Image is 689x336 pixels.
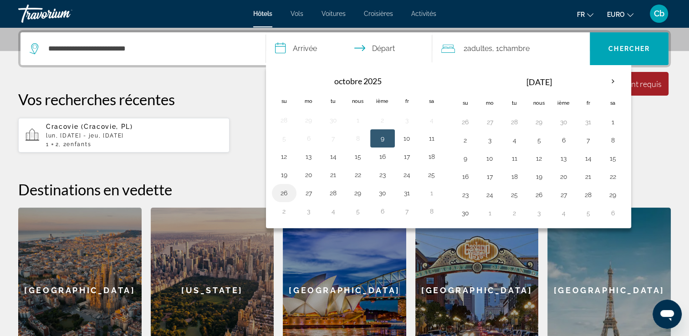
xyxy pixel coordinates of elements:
[483,188,497,201] button: Jour 24
[483,207,497,219] button: Jour 1
[507,116,522,128] button: Jour 28
[532,170,546,183] button: Jour 19
[654,9,664,18] span: Cb
[18,117,230,153] button: Cracovie (Cracovie, PL)lun, [DATE] - jeu, [DATE]12, 2Enfants
[581,152,596,165] button: Jour 14
[266,32,433,65] button: Sélectionnez la date d’arrivée et de départ
[400,187,414,199] button: Jour 31
[375,132,390,145] button: Jour 9
[424,132,439,145] button: Jour 11
[20,32,669,65] div: Widget de recherche
[364,10,393,17] a: Croisières
[400,114,414,127] button: Jour 3
[507,207,522,219] button: Jour 2
[326,114,341,127] button: Jour 30
[301,114,316,127] button: Jour 29
[458,134,473,147] button: Jour 2
[483,134,497,147] button: Jour 3
[400,168,414,181] button: Jour 24
[432,32,590,65] button: Voyageurs : 2 adultes, 0 enfants
[375,150,390,163] button: Jour 16
[301,132,316,145] button: Jour 6
[277,205,291,218] button: Jour 2
[277,168,291,181] button: Jour 19
[400,205,414,218] button: Jour 7
[291,10,303,17] a: Vols
[507,134,522,147] button: Jour 4
[606,170,620,183] button: Jour 22
[532,116,546,128] button: Jour 29
[424,168,439,181] button: Jour 25
[18,90,671,108] p: Vos recherches récentes
[411,10,436,17] a: Activités
[351,150,365,163] button: Jour 15
[326,168,341,181] button: Jour 21
[322,10,346,17] a: Voitures
[301,205,316,218] button: Jour 3
[277,187,291,199] button: Jour 26
[375,187,390,199] button: Jour 30
[46,132,222,139] p: lun, [DATE] - jeu, [DATE]
[556,152,571,165] button: Jour 13
[334,76,382,86] font: octobre 2025
[483,116,497,128] button: Jour 27
[301,187,316,199] button: Jour 27
[375,168,390,181] button: Jour 23
[507,170,522,183] button: Jour 18
[499,44,529,53] span: Chambre
[424,150,439,163] button: Jour 18
[581,116,596,128] button: Jour 31
[351,132,365,145] button: Jour 8
[483,170,497,183] button: Jour 17
[590,32,669,65] button: Rechercher
[424,187,439,199] button: Jour 1
[375,114,390,127] button: Jour 2
[608,45,650,52] span: Chercher
[607,8,633,21] button: Changer de devise
[606,152,620,165] button: Jour 15
[272,71,444,220] table: Grille de calendrier de gauche
[66,141,91,148] span: Enfants
[653,300,682,329] iframe: Bouton de lancement de la fenêtre de messagerie
[326,205,341,218] button: Jour 4
[581,207,596,219] button: Jour 5
[532,134,546,147] button: Jour 5
[301,168,316,181] button: Jour 20
[532,152,546,165] button: Jour 12
[277,132,291,145] button: Jour 5
[56,141,59,148] font: 2
[18,180,671,199] h2: Destinations en vedette
[277,114,291,127] button: Jour 28
[601,71,625,92] button: Prochain
[458,116,473,128] button: Jour 26
[253,10,272,17] span: Hôtels
[607,11,625,18] span: EURO
[351,205,365,218] button: Jour 5
[606,134,620,147] button: Jour 8
[46,141,49,148] font: 1
[507,188,522,201] button: Jour 25
[483,152,497,165] button: Jour 10
[606,207,620,219] button: Jour 6
[400,150,414,163] button: Jour 17
[326,150,341,163] button: Jour 14
[458,188,473,201] button: Jour 23
[647,4,671,23] button: Menu utilisateur
[18,2,109,25] a: Travorium
[556,170,571,183] button: Jour 20
[606,188,620,201] button: Jour 29
[424,114,439,127] button: Jour 4
[458,152,473,165] button: Jour 9
[577,8,593,21] button: Changer la langue
[453,71,625,222] table: Grille de calendrier de droite
[326,187,341,199] button: Jour 28
[556,116,571,128] button: Jour 30
[59,141,66,148] font: , 2
[375,205,390,218] button: Jour 6
[492,44,499,53] font: , 1
[400,132,414,145] button: Jour 10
